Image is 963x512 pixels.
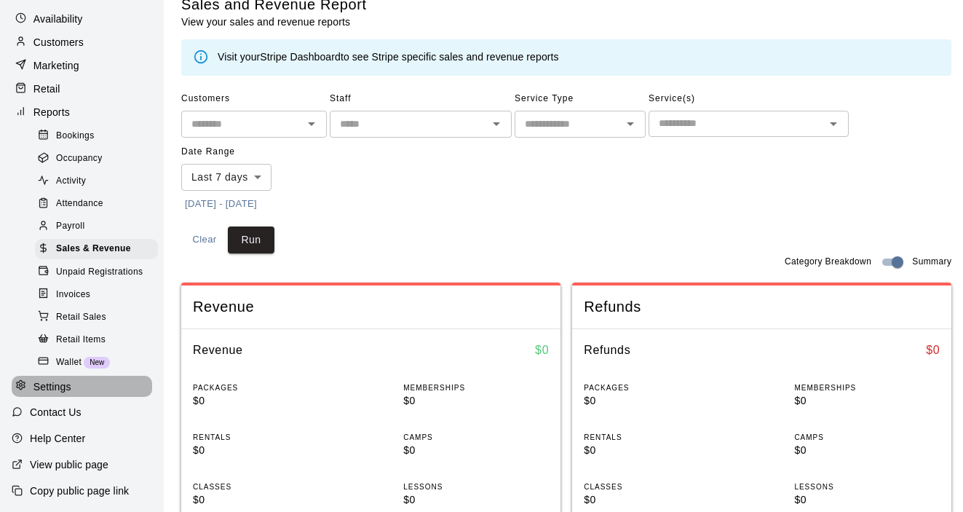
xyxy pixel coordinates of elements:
[56,310,106,325] span: Retail Sales
[12,8,152,30] a: Availability
[228,227,274,253] button: Run
[794,382,940,393] p: MEMBERSHIPS
[193,432,338,443] p: RENTALS
[35,171,158,192] div: Activity
[823,114,844,134] button: Open
[30,405,82,420] p: Contact Us
[912,255,951,269] span: Summary
[193,393,338,409] p: $0
[56,219,84,234] span: Payroll
[56,197,103,211] span: Attendance
[35,170,164,193] a: Activity
[35,125,164,147] a: Bookings
[35,147,164,170] a: Occupancy
[794,393,940,409] p: $0
[30,484,129,498] p: Copy public page link
[403,432,549,443] p: CAMPS
[794,492,940,508] p: $0
[35,238,164,261] a: Sales & Revenue
[181,87,327,111] span: Customers
[535,341,549,360] h6: $ 0
[56,265,143,280] span: Unpaid Registrations
[35,330,158,350] div: Retail Items
[193,341,243,360] h6: Revenue
[56,333,106,347] span: Retail Items
[584,432,729,443] p: RENTALS
[330,87,512,111] span: Staff
[33,58,79,73] p: Marketing
[12,78,152,100] a: Retail
[584,297,940,317] span: Refunds
[403,443,549,458] p: $0
[193,492,338,508] p: $0
[33,12,83,26] p: Availability
[181,141,309,164] span: Date Range
[30,457,108,472] p: View public page
[193,481,338,492] p: CLASSES
[35,216,158,237] div: Payroll
[218,50,559,66] div: Visit your to see Stripe specific sales and revenue reports
[12,55,152,76] a: Marketing
[33,105,70,119] p: Reports
[649,87,849,111] span: Service(s)
[56,174,86,189] span: Activity
[584,382,729,393] p: PACKAGES
[486,114,507,134] button: Open
[403,492,549,508] p: $0
[515,87,646,111] span: Service Type
[56,242,131,256] span: Sales & Revenue
[584,481,729,492] p: CLASSES
[84,358,110,366] span: New
[35,351,164,374] a: WalletNew
[35,149,158,169] div: Occupancy
[56,151,103,166] span: Occupancy
[35,239,158,259] div: Sales & Revenue
[794,443,940,458] p: $0
[33,379,71,394] p: Settings
[584,492,729,508] p: $0
[181,15,367,29] p: View your sales and revenue reports
[403,382,549,393] p: MEMBERSHIPS
[30,431,85,446] p: Help Center
[403,393,549,409] p: $0
[12,31,152,53] a: Customers
[584,443,729,458] p: $0
[794,481,940,492] p: LESSONS
[35,262,158,283] div: Unpaid Registrations
[260,51,341,63] a: Stripe Dashboard
[33,35,84,50] p: Customers
[35,283,164,306] a: Invoices
[584,341,630,360] h6: Refunds
[35,306,164,328] a: Retail Sales
[33,82,60,96] p: Retail
[35,126,158,146] div: Bookings
[35,285,158,305] div: Invoices
[35,307,158,328] div: Retail Sales
[785,255,871,269] span: Category Breakdown
[193,443,338,458] p: $0
[193,382,338,393] p: PACKAGES
[35,261,164,283] a: Unpaid Registrations
[926,341,940,360] h6: $ 0
[35,216,164,238] a: Payroll
[35,193,164,216] a: Attendance
[301,114,322,134] button: Open
[620,114,641,134] button: Open
[35,353,158,373] div: WalletNew
[35,194,158,214] div: Attendance
[56,288,90,302] span: Invoices
[403,481,549,492] p: LESSONS
[12,101,152,123] a: Reports
[35,328,164,351] a: Retail Items
[181,227,228,253] button: Clear
[12,376,152,398] a: Settings
[56,355,82,370] span: Wallet
[193,297,549,317] span: Revenue
[584,393,729,409] p: $0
